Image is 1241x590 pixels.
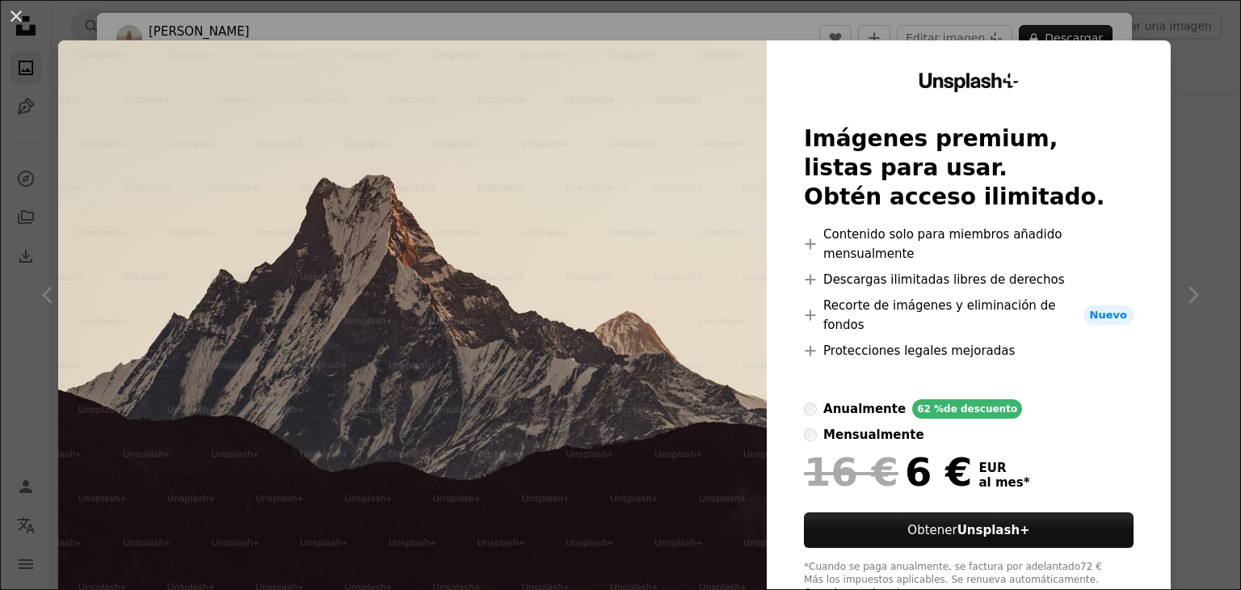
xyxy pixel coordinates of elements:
[1083,306,1134,325] span: Nuevo
[804,225,1134,263] li: Contenido solo para miembros añadido mensualmente
[979,475,1030,490] span: al mes *
[804,296,1134,335] li: Recorte de imágenes y eliminación de fondos
[804,428,817,441] input: mensualmente
[804,124,1134,212] h2: Imágenes premium, listas para usar. Obtén acceso ilimitado.
[804,341,1134,360] li: Protecciones legales mejoradas
[804,512,1134,548] button: ObtenerUnsplash+
[957,523,1030,537] strong: Unsplash+
[912,399,1022,419] div: 62 % de descuento
[804,402,817,415] input: anualmente62 %de descuento
[823,425,923,445] div: mensualmente
[804,451,898,493] span: 16 €
[979,461,1030,475] span: EUR
[804,270,1134,289] li: Descargas ilimitadas libres de derechos
[804,451,972,493] div: 6 €
[823,399,906,419] div: anualmente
